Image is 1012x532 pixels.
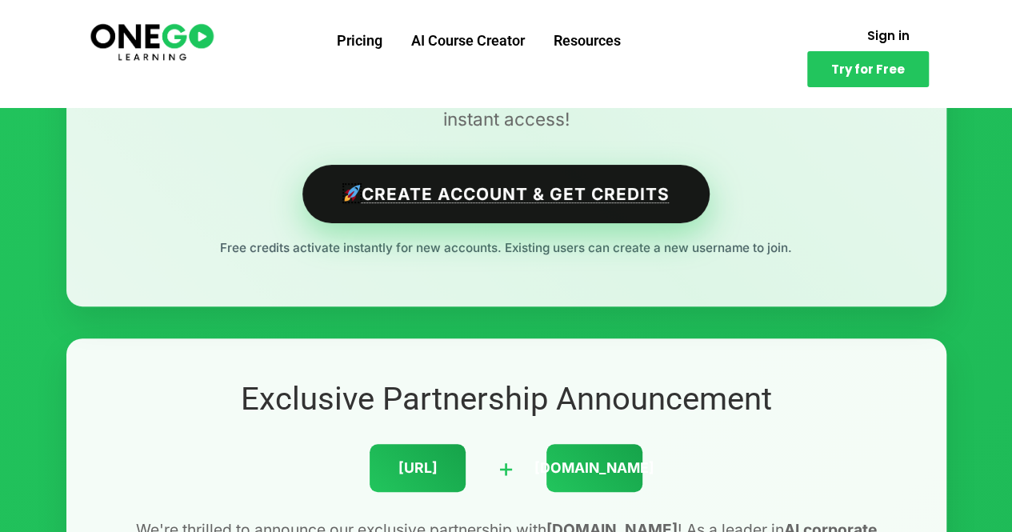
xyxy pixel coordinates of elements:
a: Try for Free [807,51,929,87]
div: [URL] [370,444,466,492]
h2: Exclusive Partnership Announcement [98,378,914,420]
div: + [498,447,514,488]
a: Resources [539,20,635,62]
span: Try for Free [831,63,905,75]
div: [DOMAIN_NAME] [546,444,642,492]
p: Free credits activate instantly for new accounts. Existing users can create a new username to join. [98,238,914,258]
img: 🚀 [344,185,361,202]
a: AI Course Creator [397,20,539,62]
a: Pricing [322,20,397,62]
span: Sign in [867,30,910,42]
a: Sign in [848,20,929,51]
a: Create Account & Get Credits [302,165,710,223]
